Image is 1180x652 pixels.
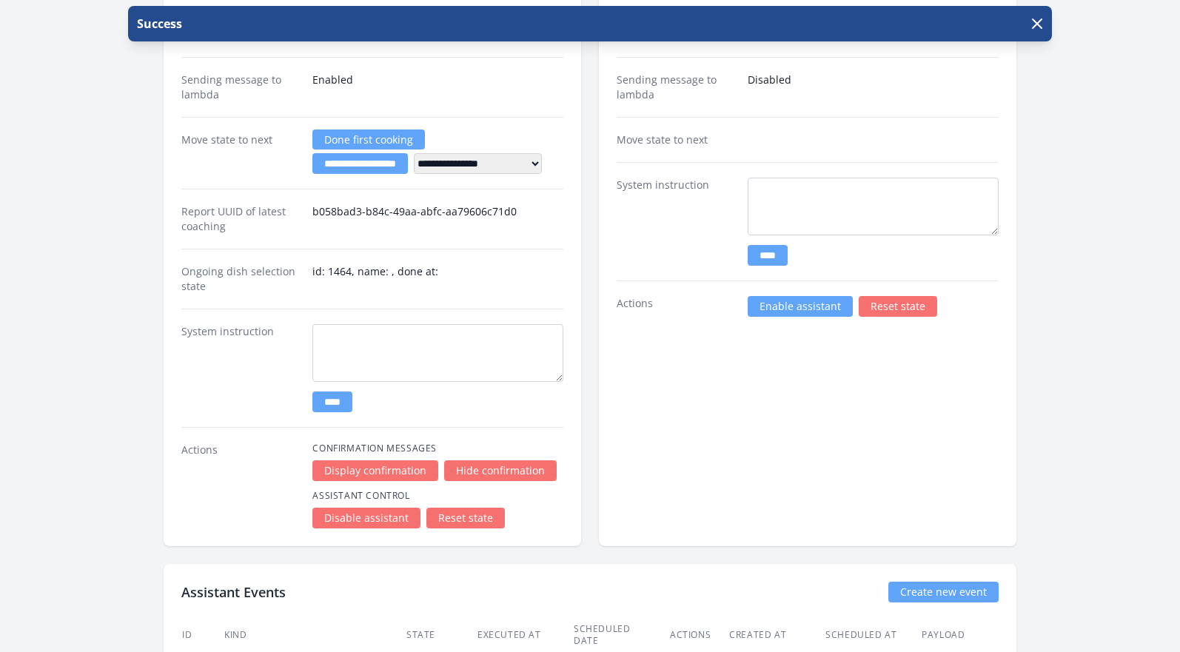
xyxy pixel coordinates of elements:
[617,132,736,147] dt: Move state to next
[181,264,301,294] dt: Ongoing dish selection state
[181,324,301,412] dt: System instruction
[748,296,853,317] a: Enable assistant
[312,204,563,234] dd: b058bad3-b84c-49aa-abfc-aa79606c71d0
[748,73,999,102] dd: Disabled
[312,264,563,294] dd: id: 1464, name: , done at:
[312,73,563,102] dd: Enabled
[312,130,425,149] a: Done first cooking
[181,73,301,102] dt: Sending message to lambda
[312,508,420,528] a: Disable assistant
[312,490,563,502] h4: Assistant Control
[617,178,736,266] dt: System instruction
[859,296,937,317] a: Reset state
[444,460,557,481] a: Hide confirmation
[181,582,286,602] h2: Assistant Events
[617,73,736,102] dt: Sending message to lambda
[312,443,563,454] h4: Confirmation Messages
[888,582,999,602] a: Create new event
[617,296,736,317] dt: Actions
[181,132,301,174] dt: Move state to next
[312,460,438,481] a: Display confirmation
[426,508,505,528] a: Reset state
[181,443,301,528] dt: Actions
[134,15,182,33] p: Success
[181,204,301,234] dt: Report UUID of latest coaching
